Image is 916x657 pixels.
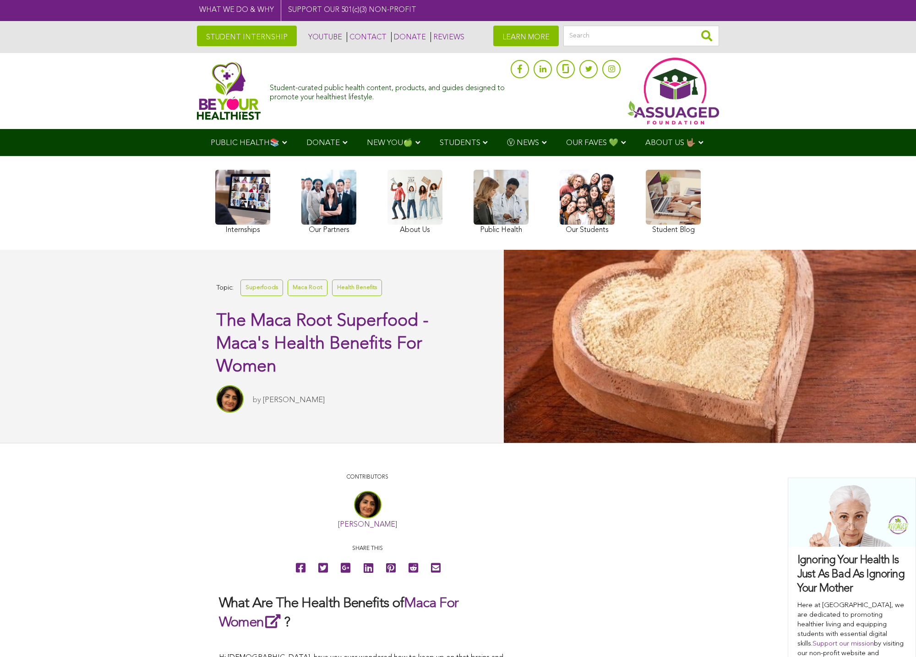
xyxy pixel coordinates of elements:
span: by [253,396,261,404]
p: CONTRIBUTORS [219,473,517,482]
a: LEARN MORE [493,26,559,46]
div: Student-curated public health content, products, and guides designed to promote your healthiest l... [270,80,506,102]
img: Assuaged [197,62,261,120]
span: Ⓥ NEWS [507,139,539,147]
a: CONTACT [347,32,387,42]
h2: What Are The Health Benefits of ? [219,595,517,632]
img: Assuaged App [627,58,719,124]
a: Maca For Women [219,597,458,630]
a: Maca Root [288,280,327,296]
a: REVIEWS [431,32,464,42]
a: DONATE [391,32,426,42]
span: The Maca Root Superfood - Maca's Health Benefits For Women [216,312,429,376]
img: glassdoor [562,64,569,73]
span: Topic: [216,282,234,294]
input: Search [563,26,719,46]
p: Share this [219,544,517,553]
a: STUDENT INTERNSHIP [197,26,297,46]
span: OUR FAVES 💚 [566,139,618,147]
span: NEW YOU🍏 [367,139,413,147]
span: PUBLIC HEALTH📚 [211,139,279,147]
a: [PERSON_NAME] [263,396,325,404]
a: Health Benefits [332,280,382,296]
iframe: Chat Widget [870,613,916,657]
span: ABOUT US 🤟🏽 [645,139,696,147]
span: DONATE [306,139,340,147]
span: STUDENTS [440,139,480,147]
img: Sitara Darvish [216,385,244,413]
a: Superfoods [240,280,283,296]
a: YOUTUBE [306,32,342,42]
a: [PERSON_NAME] [338,521,397,528]
div: Navigation Menu [197,129,719,156]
